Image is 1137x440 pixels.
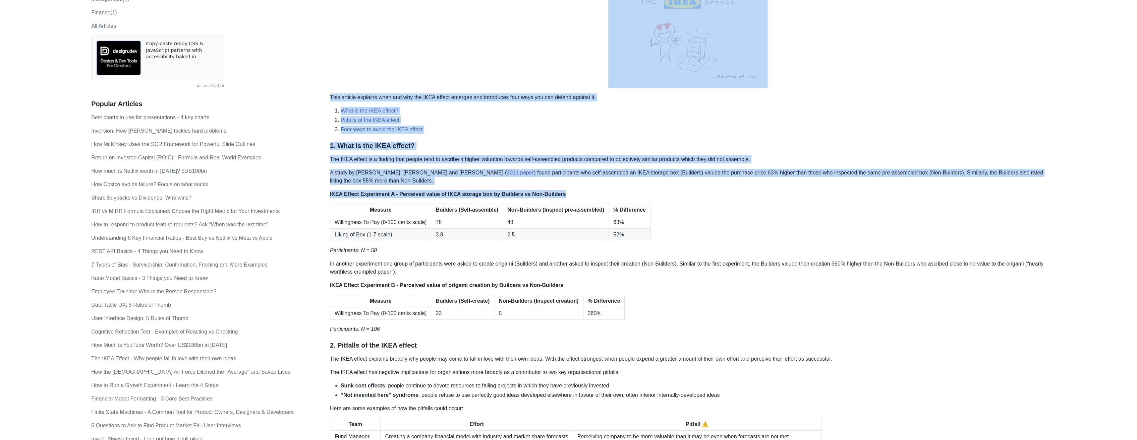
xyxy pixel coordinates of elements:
a: Share Buybacks vs Dividends: Who wins? [91,195,191,201]
a: ads via Carbon [91,83,225,89]
th: Non-Builders (Inspect pre-assembled) [503,204,609,216]
a: Inversion: How [PERSON_NAME] tackles hard problems [91,128,226,134]
a: Copy‑paste ready CSS & JavaScript patterns with accessibility baked in. [146,41,220,75]
img: ads via Carbon [96,41,141,75]
strong: IKEA Effect Experiment B - Perceived value of origami creation by Builders vs Non-Builders [330,282,563,288]
a: Return on Invested Capital (ROIC) - Formula and Real World Examples [91,155,261,160]
td: 360% [583,307,625,320]
a: 7 Types of Bias - Survivorship, Confirmation, Framing and More Examples [91,262,267,268]
a: What is the IKEA effect? [341,108,398,114]
a: How Much is YouTube Worth? Over US$180bn in [DATE] [91,342,227,348]
a: How much is Netflix worth in [DATE]? $US100bn [91,168,207,174]
a: How to Run a Growth Experiment - Learn the 4 Steps [91,382,218,388]
td: 78 [431,216,503,229]
a: Pitfalls of the IKEA effect [341,117,399,123]
em: Participants: N = 50 [330,247,377,253]
td: 3.8 [431,229,503,241]
td: 5 [494,307,583,320]
strong: IKEA Effect Experiment A - Perceived value of IKEA storage box by Builders vs Non-Builders [330,191,566,197]
li: : people refuse to use perfectly good ideas developed elsewhere in favour of their own, often inf... [341,391,1046,399]
th: Effort [381,418,573,431]
th: Measure [330,204,431,216]
a: 5 Questions to Ask to Find Product Market Fit - User Interviews [91,423,241,428]
em: Participants: N = 106 [330,326,380,332]
li: : people continue to devote resources to failing projects in which they have previously invested [341,382,1046,390]
p: In another experiment one group of participants were asked to create origami (Builders) and anoth... [330,260,1046,276]
p: This article explains when and why the IKEA effect emerges and introduces four ways you can defen... [330,93,1046,101]
a: Understanding 6 Key Financial Ratios - Best Buy vs Netflix vs Meta vs Apple [91,235,273,241]
a: IRR vs MIRR Formula Explained: Choose the Right Metric for Your Investments [91,208,280,214]
h3: Popular Articles [91,100,316,108]
a: How Costco avoids failure? Focus on what sucks [91,181,208,187]
a: Best charts to use for presentations - 4 key charts [91,115,209,120]
th: Non-Builders (Inspect creation) [494,295,583,307]
a: All Articles [91,23,116,29]
th: Builders (Self-create) [431,295,494,307]
td: 23 [431,307,494,320]
td: Liking of Box (1-7 scale) [330,229,431,241]
a: Employee Training: Who is the Person Responsible? [91,289,217,294]
td: Willingness To Pay (0-100 cents scale) [330,307,431,320]
td: Willingness To Pay (0-100 cents scale) [330,216,431,229]
a: User Interface Design: 5 Rules of Thumb [91,315,188,321]
a: REST API Basics - 4 Things you Need to Know [91,248,203,254]
td: 2.5 [503,229,609,241]
th: Measure [330,295,431,307]
p: A study by [PERSON_NAME], [PERSON_NAME] and [PERSON_NAME] ( ) found participants who self-assembl... [330,169,1046,185]
strong: Sunk cost effects [341,383,385,388]
p: The IKEA effect explains broadly why people may come to fall in love with their own ideas. With t... [330,355,1046,363]
th: Team [330,418,381,431]
th: % Difference [583,295,625,307]
h3: 2. Pitfalls of the IKEA effect [330,341,1046,350]
p: Here are some examples of how the pitfalls could occur: [330,405,1046,413]
a: Kano Model Basics - 3 Things you Need to Know [91,275,208,281]
th: % Difference [609,204,650,216]
a: Cognitive Reflection Test - Examples of Reacting vs Checking [91,329,238,335]
h3: 1. What is the IKEA effect? [330,142,1046,150]
a: 2011 paper [507,170,534,175]
p: The IKEA effect has negative implications for organisations more broadly as a contributor to two ... [330,368,1046,376]
p: The IKEA effect is a finding that people tend to ascribe a higher valuation towards self-assemble... [330,155,1046,163]
td: 48 [503,216,609,229]
a: Financial Model Formatting - 3 Core Best Practices [91,396,213,401]
a: Four ways to avoid the IKEA effect [341,127,422,132]
a: How the [DEMOGRAPHIC_DATA] Air Force Ditched the "Average" and Saved Lives [91,369,290,375]
strong: “Not invented here” syndrome [341,392,418,398]
td: 63% [609,216,650,229]
a: Finance(1) [91,10,117,15]
th: Pitfall ⚠️ [573,418,821,431]
td: 52% [609,229,650,241]
a: The IKEA Effect - Why people fall in love with their own ideas [91,356,236,361]
a: How to respond to product feature requests? Ask “When was the last time” [91,222,268,227]
a: How McKinsey Uses the SCR Framework for Powerful Slide Outlines [91,141,255,147]
a: Finite State Machines - A Common Tool for Product Owners, Designers & Developers [91,409,294,415]
th: Builders (Self-assemble) [431,204,503,216]
a: Data Table UX: 5 Rules of Thumb [91,302,171,308]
